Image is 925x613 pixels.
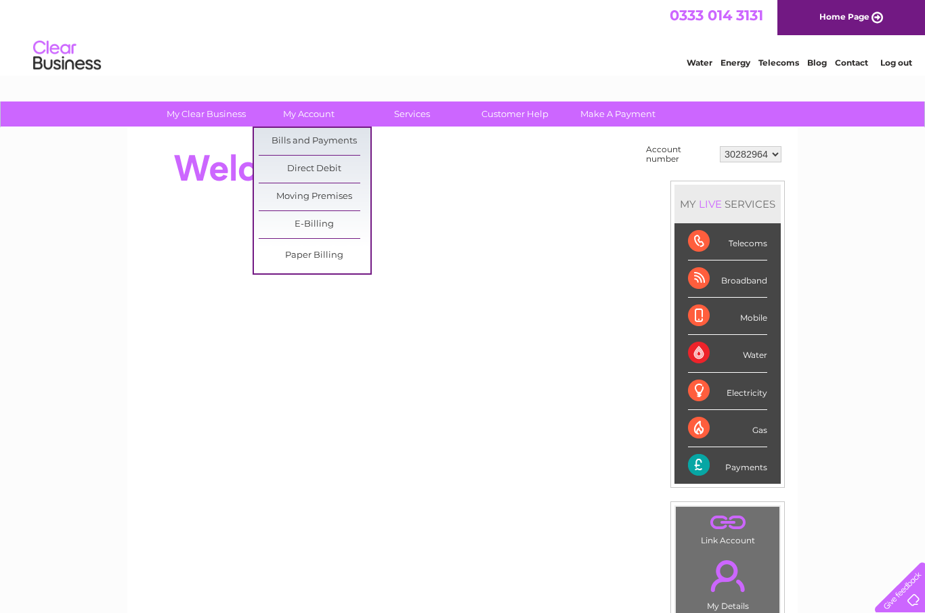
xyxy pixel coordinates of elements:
[688,260,767,298] div: Broadband
[807,58,827,68] a: Blog
[459,101,571,127] a: Customer Help
[679,510,776,534] a: .
[356,101,468,127] a: Services
[253,101,365,127] a: My Account
[33,35,102,76] img: logo.png
[688,447,767,484] div: Payments
[643,141,716,167] td: Account number
[688,373,767,410] div: Electricity
[259,156,370,183] a: Direct Debit
[687,58,712,68] a: Water
[674,185,781,223] div: MY SERVICES
[670,7,763,24] a: 0333 014 3131
[259,211,370,238] a: E-Billing
[720,58,750,68] a: Energy
[696,198,725,210] div: LIVE
[150,101,262,127] a: My Clear Business
[688,335,767,372] div: Water
[880,58,912,68] a: Log out
[144,7,783,66] div: Clear Business is a trading name of Verastar Limited (registered in [GEOGRAPHIC_DATA] No. 3667643...
[259,128,370,155] a: Bills and Payments
[259,242,370,269] a: Paper Billing
[259,183,370,210] a: Moving Premises
[679,552,776,599] a: .
[688,298,767,335] div: Mobile
[562,101,674,127] a: Make A Payment
[758,58,799,68] a: Telecoms
[675,506,780,549] td: Link Account
[688,223,767,260] div: Telecoms
[835,58,868,68] a: Contact
[688,410,767,447] div: Gas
